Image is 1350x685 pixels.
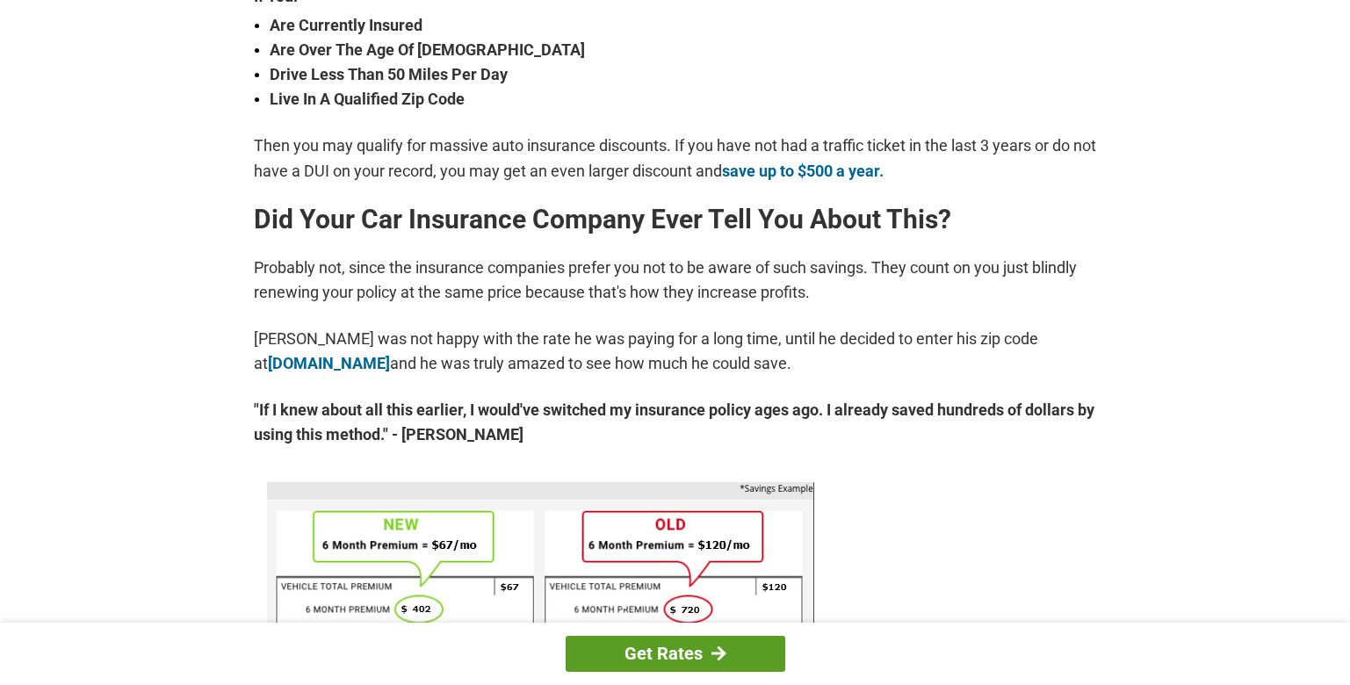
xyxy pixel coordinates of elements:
p: Then you may qualify for massive auto insurance discounts. If you have not had a traffic ticket i... [254,133,1097,183]
strong: Live In A Qualified Zip Code [270,87,1097,112]
h2: Did Your Car Insurance Company Ever Tell You About This? [254,205,1097,234]
a: [DOMAIN_NAME] [268,354,390,372]
strong: Are Currently Insured [270,13,1097,38]
strong: "If I knew about all this earlier, I would've switched my insurance policy ages ago. I already sa... [254,398,1097,447]
strong: Are Over The Age Of [DEMOGRAPHIC_DATA] [270,38,1097,62]
p: Probably not, since the insurance companies prefer you not to be aware of such savings. They coun... [254,256,1097,305]
a: save up to $500 a year. [722,162,884,180]
p: [PERSON_NAME] was not happy with the rate he was paying for a long time, until he decided to ente... [254,327,1097,376]
a: Get Rates [566,636,785,672]
strong: Drive Less Than 50 Miles Per Day [270,62,1097,87]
